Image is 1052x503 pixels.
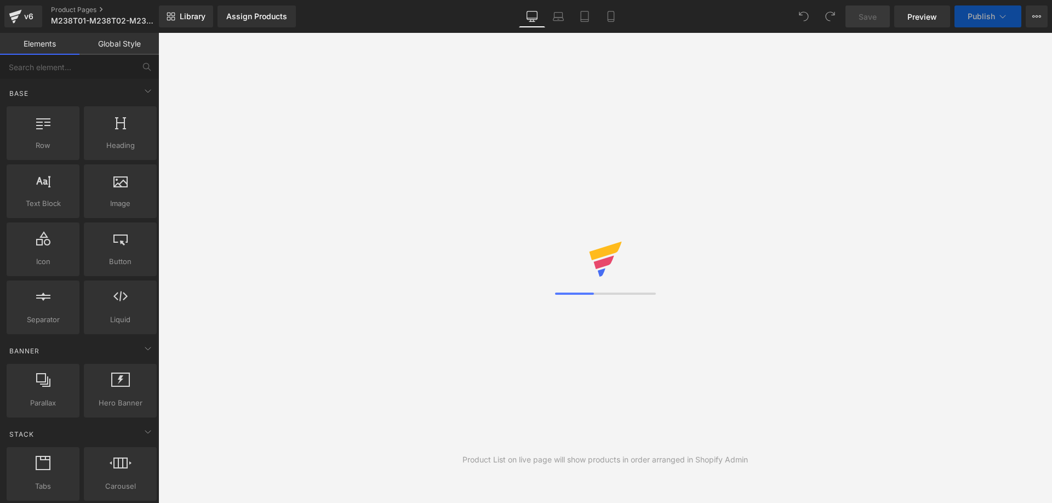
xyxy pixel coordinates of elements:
a: v6 [4,5,42,27]
span: Heading [87,140,153,151]
button: Redo [819,5,841,27]
span: Separator [10,314,76,325]
a: New Library [159,5,213,27]
a: Global Style [79,33,159,55]
span: Text Block [10,198,76,209]
span: Parallax [10,397,76,409]
span: Liquid [87,314,153,325]
span: Button [87,256,153,267]
a: Preview [894,5,950,27]
span: Library [180,12,205,21]
a: Tablet [571,5,598,27]
span: Image [87,198,153,209]
span: M238T01-M238T02-M238E02-[PERSON_NAME] [51,16,156,25]
div: Product List on live page will show products in order arranged in Shopify Admin [462,454,748,466]
div: Assign Products [226,12,287,21]
div: v6 [22,9,36,24]
span: Stack [8,429,35,439]
span: Base [8,88,30,99]
span: Publish [968,12,995,21]
button: More [1026,5,1048,27]
span: Carousel [87,481,153,492]
span: Tabs [10,481,76,492]
a: Product Pages [51,5,177,14]
span: Save [859,11,877,22]
a: Mobile [598,5,624,27]
a: Laptop [545,5,571,27]
a: Desktop [519,5,545,27]
button: Publish [954,5,1021,27]
span: Icon [10,256,76,267]
span: Preview [907,11,937,22]
span: Banner [8,346,41,356]
span: Hero Banner [87,397,153,409]
span: Row [10,140,76,151]
button: Undo [793,5,815,27]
